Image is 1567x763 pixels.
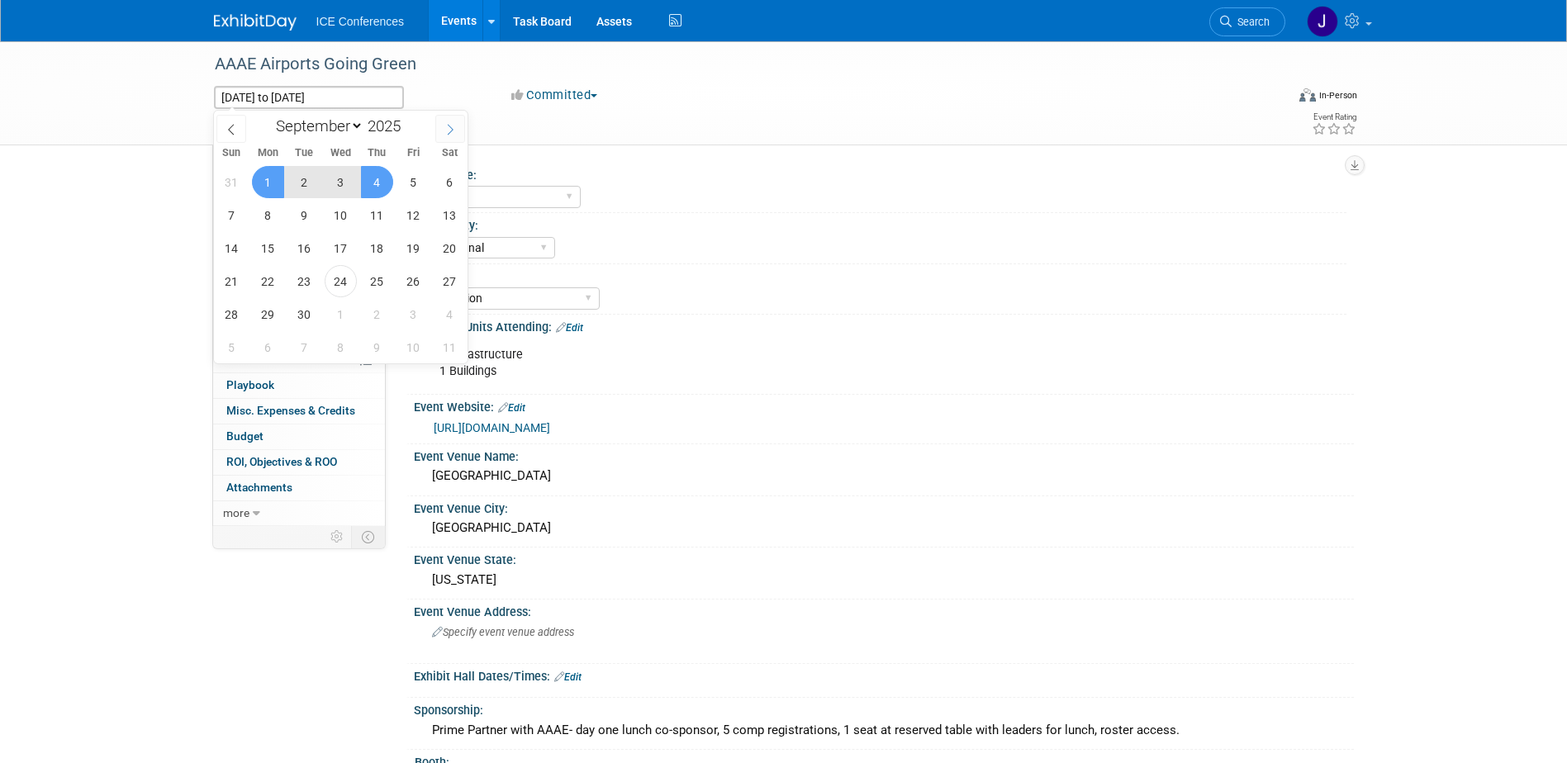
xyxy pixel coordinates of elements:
a: Staff1 [213,196,385,220]
div: Event Type: [415,163,1346,183]
div: Event Website: [414,395,1354,416]
span: September 9, 2025 [288,199,321,231]
a: Budget [213,424,385,449]
span: September 11, 2025 [361,199,393,231]
div: Exhibit Hall Dates/Times: [414,664,1354,685]
img: ExhibitDay [214,14,297,31]
span: September 14, 2025 [216,232,248,264]
a: ROI, Objectives & ROO [213,450,385,475]
a: more [213,501,385,526]
span: Search [1232,16,1270,28]
span: October 2, 2025 [361,298,393,330]
a: Attachments [213,476,385,500]
div: Event Rating [1312,113,1356,121]
div: Event Venue State: [414,547,1354,568]
div: [US_STATE] [426,567,1341,593]
a: Asset Reservations [213,246,385,271]
a: Booth [213,170,385,195]
span: September 21, 2025 [216,265,248,297]
span: October 10, 2025 [397,331,430,363]
span: Playbook [226,378,274,391]
td: Toggle Event Tabs [351,526,385,547]
span: September 13, 2025 [434,199,466,231]
div: AAAE Airports Going Green [209,50,1261,79]
span: Sun [214,148,250,159]
div: Regionality: [415,213,1346,234]
span: September 28, 2025 [216,298,248,330]
span: September 12, 2025 [397,199,430,231]
span: October 8, 2025 [325,331,357,363]
span: ICE Conferences [316,15,405,28]
span: Mon [249,148,286,159]
select: Month [268,116,363,136]
span: October 1, 2025 [325,298,357,330]
span: October 6, 2025 [252,331,284,363]
span: October 4, 2025 [434,298,466,330]
div: Event Venue Name: [414,444,1354,465]
span: Misc. Expenses & Credits [226,404,355,417]
a: Edit [554,671,582,683]
span: Specify event venue address [432,626,574,638]
div: [GEOGRAPHIC_DATA] [426,463,1341,489]
span: September 26, 2025 [397,265,430,297]
span: Attachments [226,481,292,494]
span: September 7, 2025 [216,199,248,231]
span: October 9, 2025 [361,331,393,363]
span: Sat [431,148,468,159]
div: Event Venue City: [414,496,1354,517]
div: Event Format [1188,86,1358,111]
span: Wed [322,148,359,159]
td: Personalize Event Tab Strip [323,526,352,547]
span: September 20, 2025 [434,232,466,264]
span: September 4, 2025 [361,166,393,198]
div: Business Units Attending: [414,315,1354,336]
a: Misc. Expenses & Credits [213,399,385,424]
span: August 31, 2025 [216,166,248,198]
button: Committed [506,87,604,104]
a: Travel Reservations [213,220,385,245]
span: September 30, 2025 [288,298,321,330]
span: October 5, 2025 [216,331,248,363]
div: Event Venue Address: [414,599,1354,620]
span: Tasks [225,353,254,367]
div: Sponsorship: [414,698,1354,718]
a: Tasks [213,348,385,373]
span: Tue [286,148,322,159]
span: September 10, 2025 [325,199,357,231]
span: October 7, 2025 [288,331,321,363]
span: September 27, 2025 [434,265,466,297]
div: 4 Infrastructure 1 Buildings [428,339,1172,388]
span: September 17, 2025 [325,232,357,264]
span: September 24, 2025 [325,265,357,297]
span: September 5, 2025 [397,166,430,198]
span: Fri [395,148,431,159]
a: Edit [556,322,583,334]
div: [GEOGRAPHIC_DATA] [426,515,1341,541]
span: September 19, 2025 [397,232,430,264]
span: September 15, 2025 [252,232,284,264]
a: Edit [498,402,525,414]
input: Year [363,116,413,135]
span: September 2, 2025 [288,166,321,198]
span: September 25, 2025 [361,265,393,297]
span: Budget [226,429,264,443]
span: September 29, 2025 [252,298,284,330]
div: In-Person [1318,89,1357,102]
div: Prime Partner with AAAE- day one lunch co-sponsor, 5 comp registrations, 1 seat at reserved table... [426,718,1341,743]
a: Event Information [213,145,385,169]
span: September 1, 2025 [252,166,284,198]
a: Shipments [213,297,385,322]
div: Market: [415,264,1346,285]
span: September 6, 2025 [434,166,466,198]
span: ROI, Objectives & ROO [226,455,337,468]
a: Search [1209,7,1285,36]
span: more [223,506,249,519]
a: Sponsorships [213,323,385,348]
span: September 3, 2025 [325,166,357,198]
span: October 11, 2025 [434,331,466,363]
img: Jessica Villanueva [1307,6,1338,37]
span: September 22, 2025 [252,265,284,297]
span: September 23, 2025 [288,265,321,297]
span: October 3, 2025 [397,298,430,330]
a: Giveaways [213,272,385,296]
